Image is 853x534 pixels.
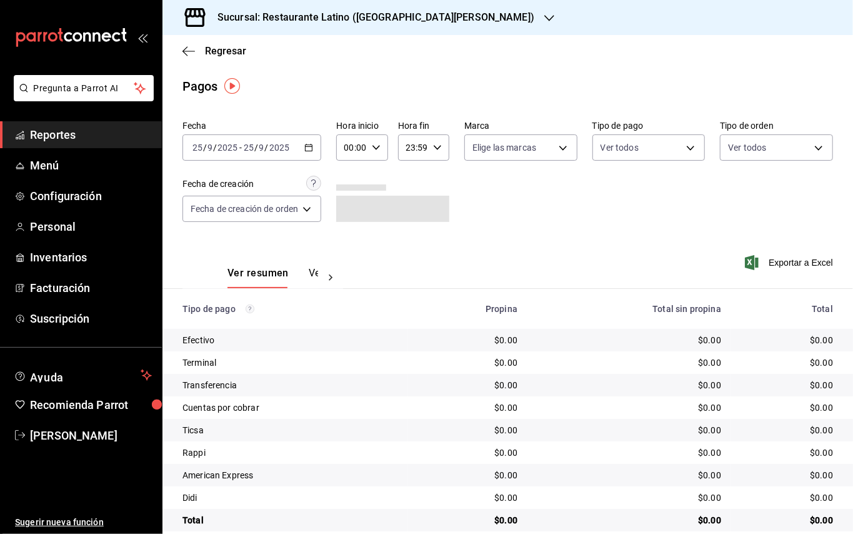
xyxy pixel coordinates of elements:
[15,516,152,529] span: Sugerir nueva función
[537,334,721,346] div: $0.00
[537,469,721,481] div: $0.00
[269,143,290,153] input: ----
[741,401,833,414] div: $0.00
[741,514,833,526] div: $0.00
[254,143,258,153] span: /
[418,514,517,526] div: $0.00
[592,122,706,131] label: Tipo de pago
[265,143,269,153] span: /
[30,157,152,174] span: Menú
[464,122,577,131] label: Marca
[741,446,833,459] div: $0.00
[243,143,254,153] input: --
[30,188,152,204] span: Configuración
[182,424,398,436] div: Ticsa
[336,122,387,131] label: Hora inicio
[203,143,207,153] span: /
[213,143,217,153] span: /
[537,446,721,459] div: $0.00
[192,143,203,153] input: --
[418,304,517,314] div: Propina
[182,379,398,391] div: Transferencia
[182,122,321,131] label: Fecha
[418,334,517,346] div: $0.00
[418,424,517,436] div: $0.00
[224,78,240,94] img: Tooltip marker
[537,356,721,369] div: $0.00
[741,334,833,346] div: $0.00
[227,267,318,288] div: navigation tabs
[182,304,398,314] div: Tipo de pago
[537,304,721,314] div: Total sin propina
[398,122,449,131] label: Hora fin
[418,469,517,481] div: $0.00
[259,143,265,153] input: --
[191,203,298,215] span: Fecha de creación de orden
[14,75,154,101] button: Pregunta a Parrot AI
[720,122,833,131] label: Tipo de orden
[728,141,766,154] span: Ver todos
[601,141,639,154] span: Ver todos
[182,401,398,414] div: Cuentas por cobrar
[182,514,398,526] div: Total
[741,424,833,436] div: $0.00
[418,401,517,414] div: $0.00
[418,446,517,459] div: $0.00
[30,427,152,444] span: [PERSON_NAME]
[741,379,833,391] div: $0.00
[30,249,152,266] span: Inventarios
[182,334,398,346] div: Efectivo
[747,255,833,270] button: Exportar a Excel
[182,178,254,191] div: Fecha de creación
[182,491,398,504] div: Didi
[205,45,246,57] span: Regresar
[227,267,289,288] button: Ver resumen
[30,396,152,413] span: Recomienda Parrot
[537,401,721,414] div: $0.00
[741,304,833,314] div: Total
[207,143,213,153] input: --
[246,305,254,313] svg: Los pagos realizados con Pay y otras terminales son montos brutos.
[9,91,154,104] a: Pregunta a Parrot AI
[30,126,152,143] span: Reportes
[182,469,398,481] div: American Express
[309,267,356,288] button: Ver pagos
[34,82,134,95] span: Pregunta a Parrot AI
[30,368,136,383] span: Ayuda
[418,356,517,369] div: $0.00
[239,143,242,153] span: -
[207,10,534,25] h3: Sucursal: Restaurante Latino ([GEOGRAPHIC_DATA][PERSON_NAME])
[741,491,833,504] div: $0.00
[30,280,152,296] span: Facturación
[30,218,152,235] span: Personal
[537,491,721,504] div: $0.00
[182,77,218,96] div: Pagos
[472,141,536,154] span: Elige las marcas
[741,356,833,369] div: $0.00
[537,379,721,391] div: $0.00
[418,491,517,504] div: $0.00
[537,514,721,526] div: $0.00
[182,446,398,459] div: Rappi
[182,356,398,369] div: Terminal
[418,379,517,391] div: $0.00
[182,45,246,57] button: Regresar
[741,469,833,481] div: $0.00
[217,143,238,153] input: ----
[537,424,721,436] div: $0.00
[137,33,147,43] button: open_drawer_menu
[30,310,152,327] span: Suscripción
